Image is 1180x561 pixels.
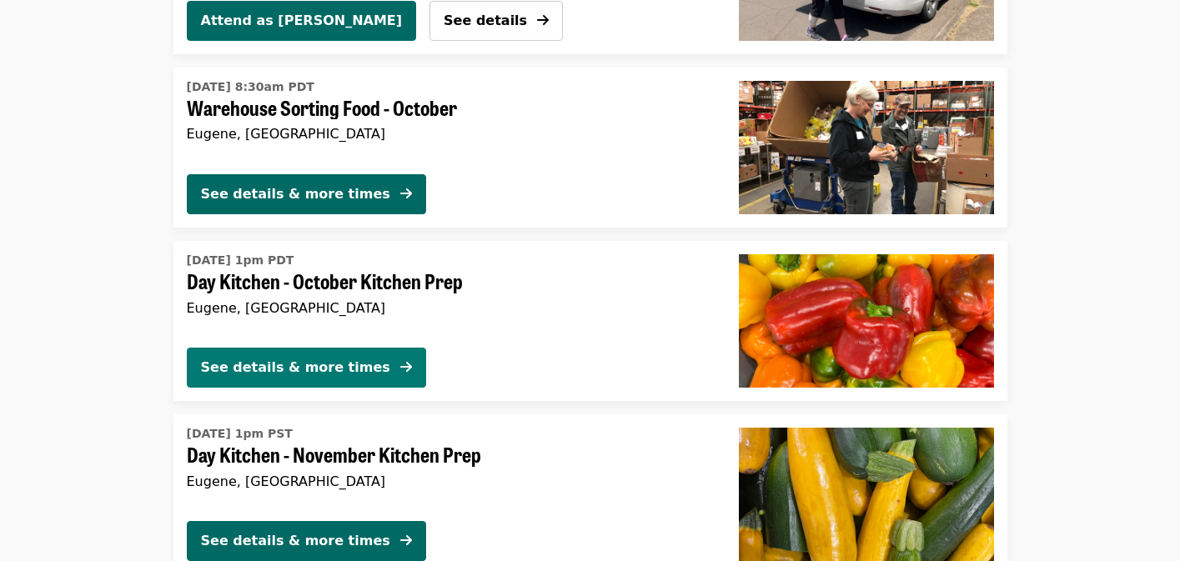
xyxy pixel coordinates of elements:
a: See details for "Warehouse Sorting Food - October" [173,68,1007,228]
a: See details for "Day Kitchen - October Kitchen Prep" [173,241,1007,401]
span: Warehouse Sorting Food - October [187,96,712,120]
div: Eugene, [GEOGRAPHIC_DATA] [187,126,712,142]
div: Eugene, [GEOGRAPHIC_DATA] [187,300,712,316]
i: arrow-right icon [400,533,412,548]
span: Day Kitchen - October Kitchen Prep [187,269,712,293]
i: arrow-right icon [537,13,549,28]
i: arrow-right icon [400,186,412,202]
button: See details & more times [187,348,426,388]
button: See details & more times [187,174,426,214]
button: See details [429,1,563,41]
time: [DATE] 1pm PDT [187,252,294,269]
span: See details [444,13,527,28]
time: [DATE] 1pm PST [187,425,293,443]
span: Day Kitchen - November Kitchen Prep [187,443,712,467]
time: [DATE] 8:30am PDT [187,78,314,96]
span: Attend as [PERSON_NAME] [201,11,403,31]
button: Attend as [PERSON_NAME] [187,1,417,41]
img: Day Kitchen - November Kitchen Prep organized by FOOD For Lane County [739,428,994,561]
img: Warehouse Sorting Food - October organized by FOOD For Lane County [739,81,994,214]
div: See details & more times [201,184,390,204]
div: See details & more times [201,358,390,378]
i: arrow-right icon [400,359,412,375]
img: Day Kitchen - October Kitchen Prep organized by FOOD For Lane County [739,254,994,388]
div: See details & more times [201,531,390,551]
div: Eugene, [GEOGRAPHIC_DATA] [187,473,712,489]
button: See details & more times [187,521,426,561]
